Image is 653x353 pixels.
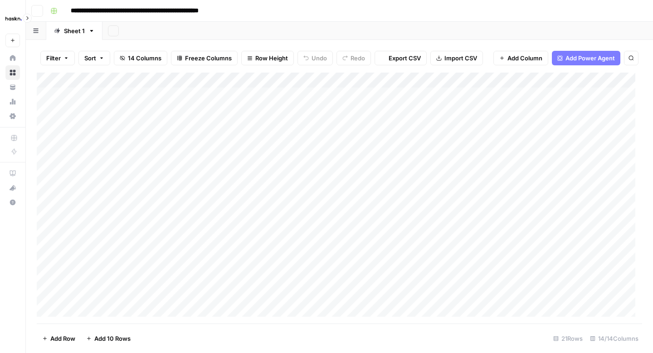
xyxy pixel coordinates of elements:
span: Import CSV [444,54,477,63]
button: Add Row [37,331,81,346]
button: Redo [336,51,371,65]
button: Sort [78,51,110,65]
button: Row Height [241,51,294,65]
button: Import CSV [430,51,483,65]
a: Settings [5,109,20,123]
span: Add 10 Rows [94,334,131,343]
button: Add 10 Rows [81,331,136,346]
button: Freeze Columns [171,51,238,65]
span: Add Power Agent [565,54,615,63]
span: Export CSV [389,54,421,63]
span: Add Row [50,334,75,343]
div: 21 Rows [550,331,586,346]
span: Sort [84,54,96,63]
button: Workspace: Haskn [5,7,20,30]
a: Sheet 1 [46,22,102,40]
span: Row Height [255,54,288,63]
button: Export CSV [375,51,427,65]
div: Sheet 1 [64,26,85,35]
button: Add Column [493,51,548,65]
button: 14 Columns [114,51,167,65]
button: Filter [40,51,75,65]
span: Undo [312,54,327,63]
img: Haskn Logo [5,10,22,27]
div: What's new? [6,181,19,195]
a: Usage [5,94,20,109]
div: 14/14 Columns [586,331,642,346]
button: Add Power Agent [552,51,620,65]
span: Filter [46,54,61,63]
button: What's new? [5,181,20,195]
a: Browse [5,65,20,80]
span: Freeze Columns [185,54,232,63]
button: Undo [297,51,333,65]
a: AirOps Academy [5,166,20,181]
span: Add Column [507,54,542,63]
a: Your Data [5,80,20,94]
span: 14 Columns [128,54,161,63]
button: Help + Support [5,195,20,210]
a: Home [5,51,20,65]
span: Redo [351,54,365,63]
